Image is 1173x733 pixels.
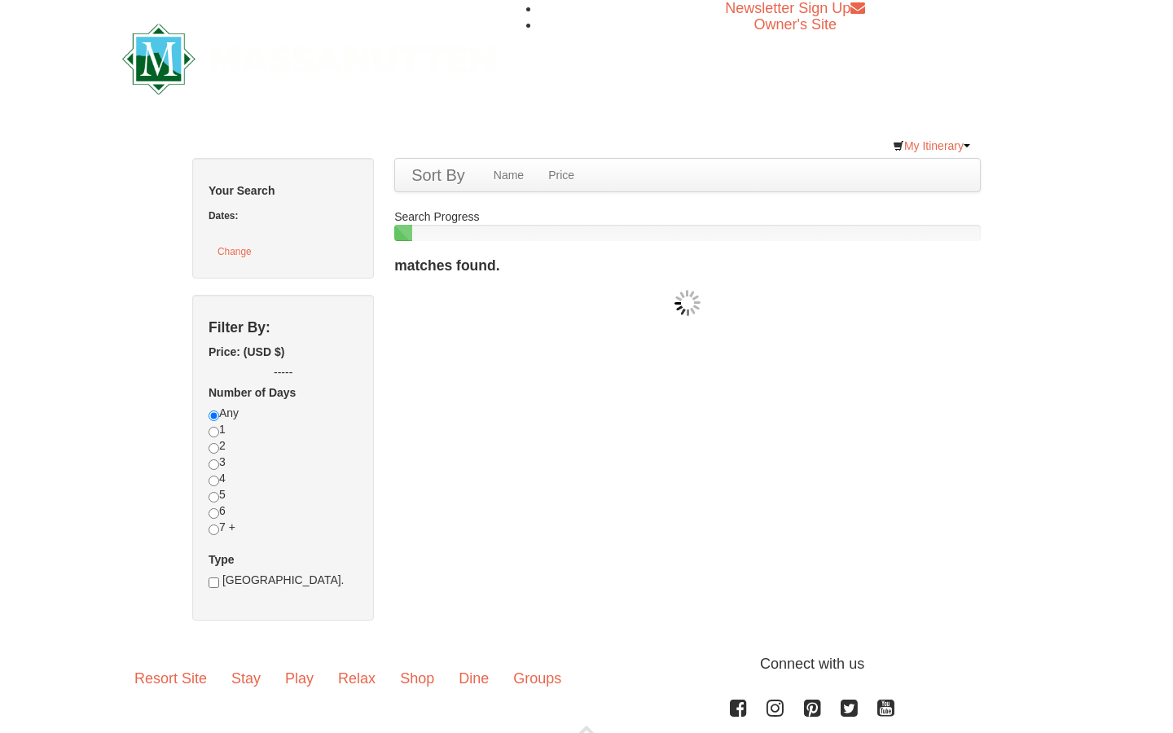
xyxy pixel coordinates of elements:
[209,405,358,551] div: Any 1 2 3 4 5 6 7 +
[209,210,238,222] strong: Dates:
[285,366,292,379] span: --
[536,159,586,191] a: Price
[501,653,573,704] a: Groups
[219,653,273,704] a: Stay
[222,573,345,586] span: [GEOGRAPHIC_DATA].
[209,345,284,358] strong: Price: (USD $)
[481,159,536,191] a: Name
[674,290,701,316] img: wait gif
[209,386,296,399] strong: Number of Days
[209,319,358,336] h4: Filter By:
[394,257,981,274] h4: matches found.
[122,653,219,704] a: Resort Site
[388,653,446,704] a: Shop
[754,16,837,33] a: Owner's Site
[209,182,358,199] h5: Your Search
[446,653,501,704] a: Dine
[882,134,981,158] a: My Itinerary
[273,653,326,704] a: Play
[395,159,481,191] a: Sort By
[394,208,981,241] div: Search Progress
[209,364,358,380] label: -
[209,553,235,566] strong: Type
[122,24,495,94] img: Massanutten Resort Logo
[122,653,1051,675] p: Connect with us
[209,241,261,262] button: Change
[274,366,281,379] span: --
[122,37,495,76] a: Massanutten Resort
[326,653,388,704] a: Relax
